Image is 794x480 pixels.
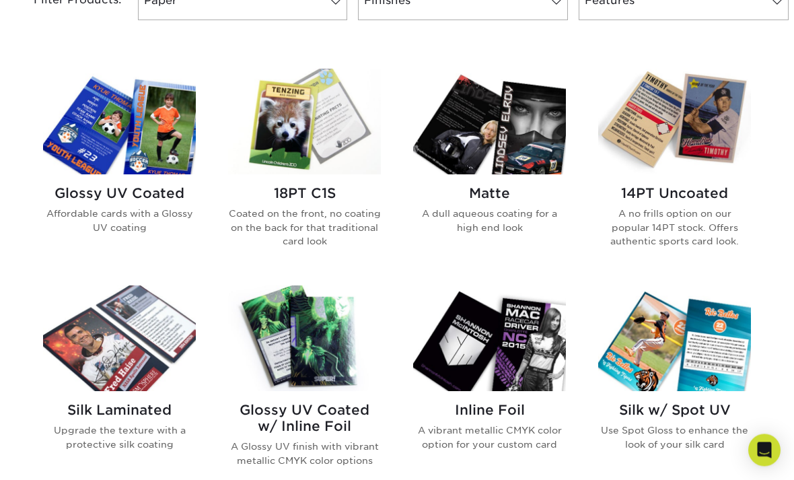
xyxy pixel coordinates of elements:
[598,403,751,419] h2: Silk w/ Spot UV
[43,424,196,452] p: Upgrade the texture with a protective silk coating
[228,440,381,468] p: A Glossy UV finish with vibrant metallic CMYK color options
[598,424,751,452] p: Use Spot Gloss to enhance the look of your silk card
[228,69,381,270] a: 18PT C1S Trading Cards 18PT C1S Coated on the front, no coating on the back for that traditional ...
[228,186,381,202] h2: 18PT C1S
[43,69,196,175] img: Glossy UV Coated Trading Cards
[413,186,566,202] h2: Matte
[228,403,381,435] h2: Glossy UV Coated w/ Inline Foil
[228,207,381,248] p: Coated on the front, no coating on the back for that traditional card look
[748,434,781,467] div: Open Intercom Messenger
[598,186,751,202] h2: 14PT Uncoated
[228,69,381,175] img: 18PT C1S Trading Cards
[43,186,196,202] h2: Glossy UV Coated
[598,207,751,248] p: A no frills option on our popular 14PT stock. Offers authentic sports card look.
[43,207,196,235] p: Affordable cards with a Glossy UV coating
[43,286,196,392] img: Silk Laminated Trading Cards
[413,424,566,452] p: A vibrant metallic CMYK color option for your custom card
[413,286,566,392] img: Inline Foil Trading Cards
[43,403,196,419] h2: Silk Laminated
[598,69,751,270] a: 14PT Uncoated Trading Cards 14PT Uncoated A no frills option on our popular 14PT stock. Offers au...
[43,69,196,270] a: Glossy UV Coated Trading Cards Glossy UV Coated Affordable cards with a Glossy UV coating
[228,286,381,392] img: Glossy UV Coated w/ Inline Foil Trading Cards
[413,69,566,270] a: Matte Trading Cards Matte A dull aqueous coating for a high end look
[413,207,566,235] p: A dull aqueous coating for a high end look
[413,69,566,175] img: Matte Trading Cards
[413,403,566,419] h2: Inline Foil
[598,286,751,392] img: Silk w/ Spot UV Trading Cards
[3,439,114,475] iframe: Google Customer Reviews
[598,69,751,175] img: 14PT Uncoated Trading Cards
